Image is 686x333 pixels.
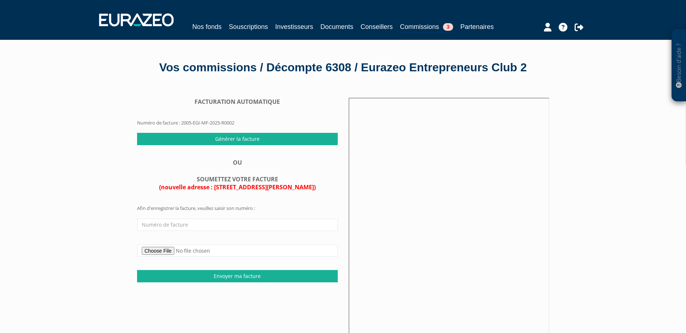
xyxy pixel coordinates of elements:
p: Besoin d'aide ? [675,33,683,98]
span: 3 [443,23,453,31]
a: Commissions3 [400,22,453,33]
a: Documents [320,22,353,32]
a: Investisseurs [275,22,313,32]
input: Envoyer ma facture [137,270,338,282]
input: Numéro de facture [137,219,338,231]
a: Partenaires [460,22,494,32]
div: FACTURATION AUTOMATIQUE [137,98,338,106]
a: Conseillers [361,22,393,32]
div: OU SOUMETTEZ VOTRE FACTURE [137,159,338,191]
span: (nouvelle adresse : [STREET_ADDRESS][PERSON_NAME]) [159,183,316,191]
form: Afin d'enregistrer la facture, veuillez saisir son numéro : [137,205,338,282]
input: Générer la facture [137,133,338,145]
form: Numéro de facture : 2005-EGI-MF-2025-R0002 [137,98,338,133]
a: Nos fonds [192,22,222,32]
a: Souscriptions [229,22,268,32]
div: Vos commissions / Décompte 6308 / Eurazeo Entrepreneurs Club 2 [137,59,549,76]
img: 1732889491-logotype_eurazeo_blanc_rvb.png [99,13,174,26]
